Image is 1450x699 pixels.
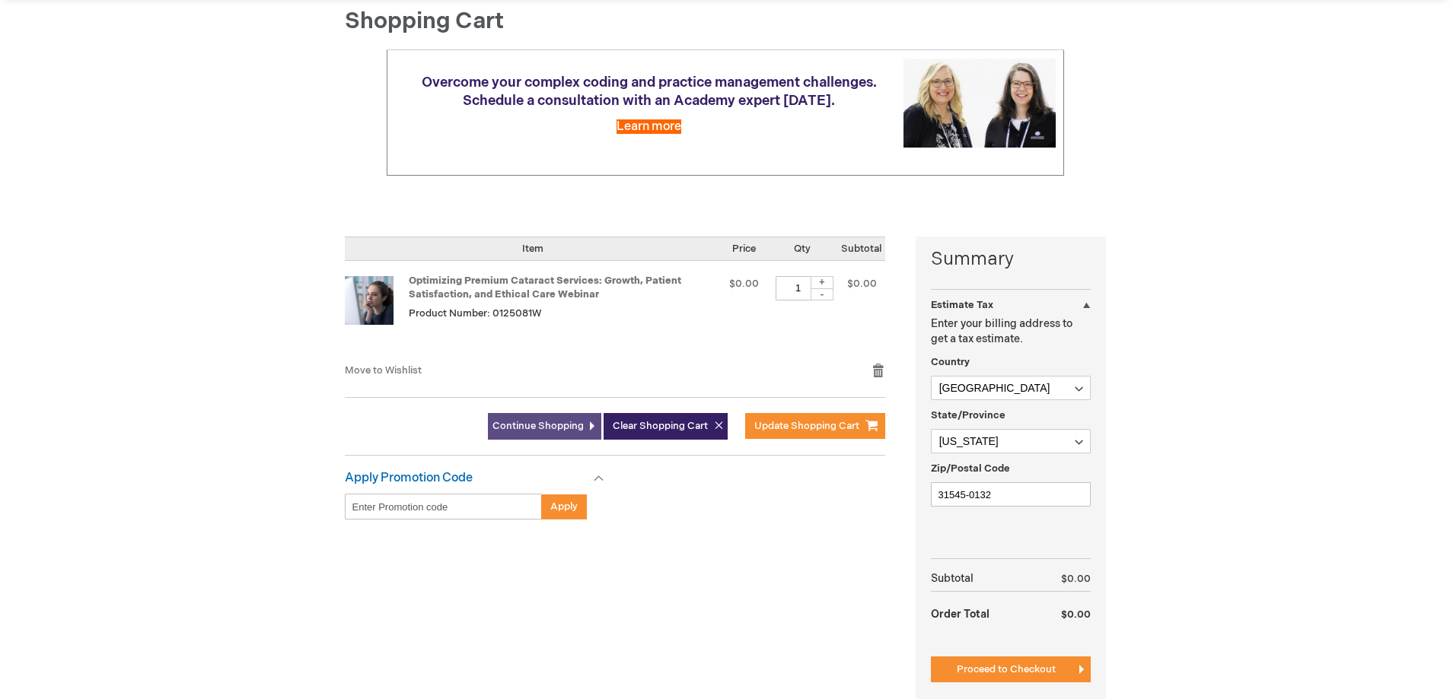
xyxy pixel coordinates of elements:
button: Apply [541,494,587,519]
a: Learn more [617,119,681,134]
button: Clear Shopping Cart [604,413,728,440]
span: Overcome your complex coding and practice management challenges. Schedule a consultation with an ... [422,75,877,109]
span: Update Shopping Cart [754,420,859,432]
span: $0.00 [729,278,759,290]
span: Qty [794,243,811,255]
p: Enter your billing address to get a tax estimate. [931,316,1091,347]
strong: Estimate Tax [931,299,993,311]
img: Optimizing Premium Cataract Services: Growth, Patient Satisfaction, and Ethical Care Webinar [345,276,394,325]
span: Shopping Cart [345,8,504,35]
span: $0.00 [1061,573,1091,585]
span: Item [522,243,543,255]
a: Continue Shopping [488,413,601,440]
span: $0.00 [1061,608,1091,621]
span: Price [732,243,756,255]
span: Product Number: 0125081W [409,307,541,319]
button: Update Shopping Cart [745,413,885,439]
strong: Apply Promotion Code [345,471,473,485]
a: Move to Wishlist [345,364,422,377]
input: Enter Promotion code [345,494,542,519]
a: Optimizing Premium Cataract Services: Growth, Patient Satisfaction, and Ethical Care Webinar [409,275,681,301]
span: State/Province [931,409,1005,421]
div: - [811,288,833,300]
span: Clear Shopping Cart [613,420,708,432]
span: Country [931,356,970,368]
th: Subtotal [931,567,1031,592]
strong: Order Total [931,600,990,627]
span: Continue Shopping [492,420,584,432]
button: Proceed to Checkout [931,656,1091,682]
span: $0.00 [847,278,877,290]
strong: Summary [931,246,1091,272]
div: + [811,276,833,289]
span: Proceed to Checkout [957,663,1056,675]
input: Qty [776,276,821,300]
span: Zip/Postal Code [931,462,1010,475]
a: Optimizing Premium Cataract Services: Growth, Patient Satisfaction, and Ethical Care Webinar [345,276,409,348]
span: Subtotal [841,243,881,255]
span: Apply [550,500,578,513]
img: Schedule a consultation with an Academy expert today [903,59,1056,148]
